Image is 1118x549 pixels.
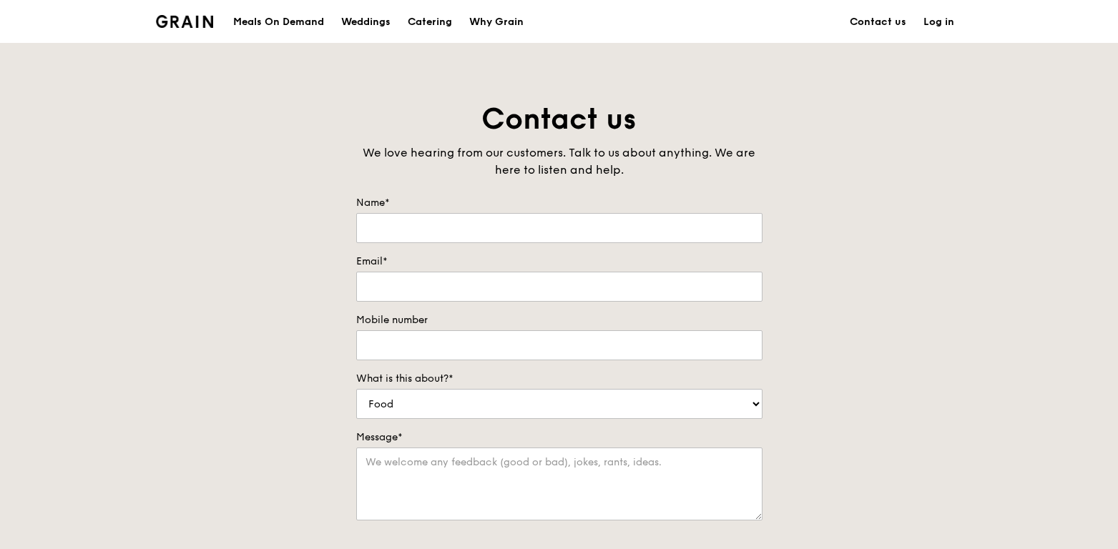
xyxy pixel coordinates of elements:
a: Log in [915,1,963,44]
a: Why Grain [461,1,532,44]
a: Weddings [333,1,399,44]
div: Meals On Demand [233,1,324,44]
a: Catering [399,1,461,44]
div: Weddings [341,1,391,44]
label: Email* [356,254,763,269]
div: Catering [408,1,452,44]
label: Mobile number [356,313,763,327]
div: We love hearing from our customers. Talk to us about anything. We are here to listen and help. [356,144,763,179]
label: Message* [356,430,763,445]
a: Contact us [841,1,915,44]
div: Why Grain [469,1,524,44]
h1: Contact us [356,100,763,139]
label: Name* [356,196,763,210]
label: What is this about?* [356,372,763,386]
img: Grain [156,15,214,28]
